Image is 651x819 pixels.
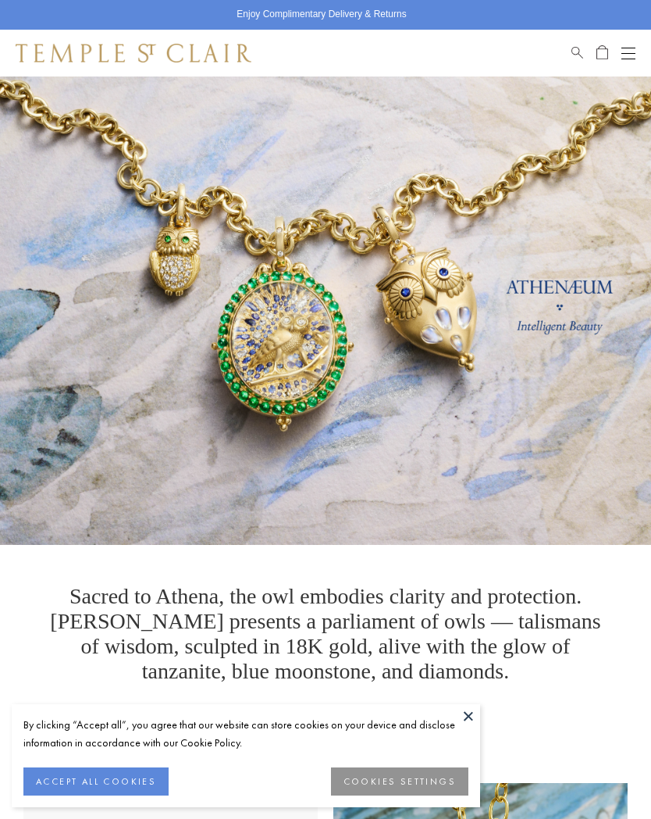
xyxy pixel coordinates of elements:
a: Open Shopping Bag [596,44,608,62]
button: Open navigation [621,44,635,62]
p: Enjoy Complimentary Delivery & Returns [237,7,406,23]
p: Sacred to Athena, the owl embodies clarity and protection. [PERSON_NAME] presents a parliament of... [47,584,604,684]
div: By clicking “Accept all”, you agree that our website can store cookies on your device and disclos... [23,716,468,752]
button: ACCEPT ALL COOKIES [23,767,169,796]
button: COOKIES SETTINGS [331,767,468,796]
img: Temple St. Clair [16,44,251,62]
a: Search [571,44,583,62]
